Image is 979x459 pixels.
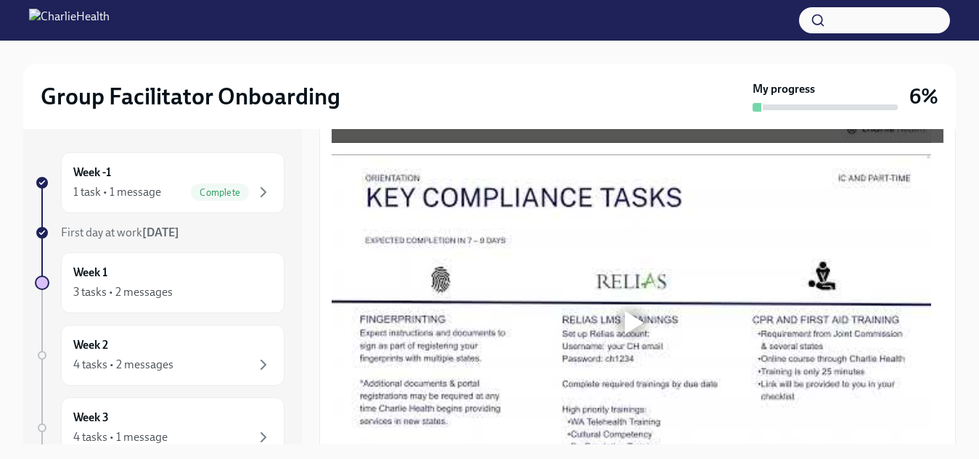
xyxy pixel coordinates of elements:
[73,284,173,300] div: 3 tasks • 2 messages
[35,325,284,386] a: Week 24 tasks • 2 messages
[29,9,110,32] img: CharlieHealth
[61,226,179,239] span: First day at work
[191,187,249,198] span: Complete
[73,165,111,181] h6: Week -1
[35,397,284,458] a: Week 34 tasks • 1 message
[909,83,938,109] h3: 6%
[753,81,815,97] strong: My progress
[142,226,179,239] strong: [DATE]
[35,152,284,213] a: Week -11 task • 1 messageComplete
[35,252,284,313] a: Week 13 tasks • 2 messages
[73,265,107,281] h6: Week 1
[73,429,168,445] div: 4 tasks • 1 message
[41,82,340,111] h2: Group Facilitator Onboarding
[73,410,109,426] h6: Week 3
[73,184,161,200] div: 1 task • 1 message
[73,357,173,373] div: 4 tasks • 2 messages
[35,225,284,241] a: First day at work[DATE]
[73,337,108,353] h6: Week 2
